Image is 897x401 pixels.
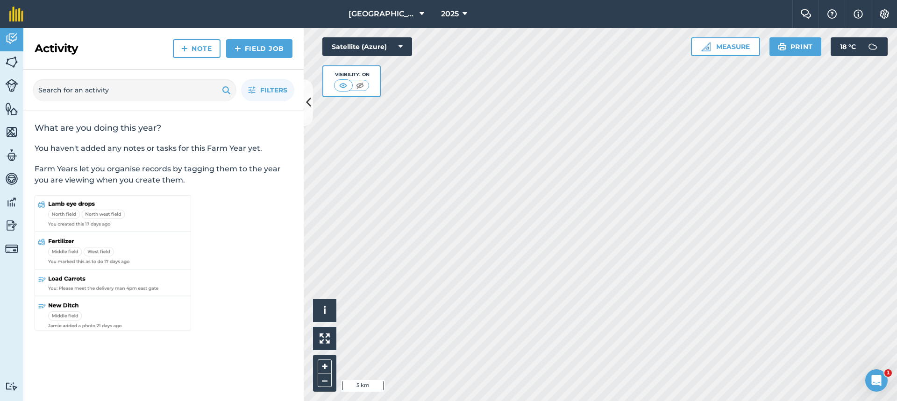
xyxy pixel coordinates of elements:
button: Satellite (Azure) [322,37,412,56]
a: Field Job [226,39,292,58]
img: svg+xml;base64,PHN2ZyB4bWxucz0iaHR0cDovL3d3dy53My5vcmcvMjAwMC9zdmciIHdpZHRoPSIxOSIgaGVpZ2h0PSIyNC... [222,84,231,96]
img: svg+xml;base64,PD94bWwgdmVyc2lvbj0iMS4wIiBlbmNvZGluZz0idXRmLTgiPz4KPCEtLSBHZW5lcmF0b3I6IEFkb2JlIE... [5,382,18,391]
img: fieldmargin Logo [9,7,23,21]
img: svg+xml;base64,PD94bWwgdmVyc2lvbj0iMS4wIiBlbmNvZGluZz0idXRmLTgiPz4KPCEtLSBHZW5lcmF0b3I6IEFkb2JlIE... [5,172,18,186]
img: svg+xml;base64,PD94bWwgdmVyc2lvbj0iMS4wIiBlbmNvZGluZz0idXRmLTgiPz4KPCEtLSBHZW5lcmF0b3I6IEFkb2JlIE... [5,79,18,92]
img: svg+xml;base64,PHN2ZyB4bWxucz0iaHR0cDovL3d3dy53My5vcmcvMjAwMC9zdmciIHdpZHRoPSIxNyIgaGVpZ2h0PSIxNy... [854,8,863,20]
img: svg+xml;base64,PHN2ZyB4bWxucz0iaHR0cDovL3d3dy53My5vcmcvMjAwMC9zdmciIHdpZHRoPSI1MCIgaGVpZ2h0PSI0MC... [354,81,366,90]
button: + [318,359,332,373]
img: svg+xml;base64,PHN2ZyB4bWxucz0iaHR0cDovL3d3dy53My5vcmcvMjAwMC9zdmciIHdpZHRoPSI1NiIgaGVpZ2h0PSI2MC... [5,55,18,69]
span: i [323,304,326,316]
button: i [313,299,336,322]
img: Ruler icon [701,42,711,51]
p: Farm Years let you organise records by tagging them to the year you are viewing when you create t... [35,163,292,186]
img: svg+xml;base64,PHN2ZyB4bWxucz0iaHR0cDovL3d3dy53My5vcmcvMjAwMC9zdmciIHdpZHRoPSIxOSIgaGVpZ2h0PSIyNC... [778,41,787,52]
img: svg+xml;base64,PD94bWwgdmVyc2lvbj0iMS4wIiBlbmNvZGluZz0idXRmLTgiPz4KPCEtLSBHZW5lcmF0b3I6IEFkb2JlIE... [5,32,18,46]
button: 18 °C [831,37,888,56]
span: [GEOGRAPHIC_DATA] [349,8,416,20]
span: 2025 [441,8,459,20]
img: svg+xml;base64,PD94bWwgdmVyc2lvbj0iMS4wIiBlbmNvZGluZz0idXRmLTgiPz4KPCEtLSBHZW5lcmF0b3I6IEFkb2JlIE... [5,195,18,209]
h2: What are you doing this year? [35,122,292,134]
input: Search for an activity [33,79,236,101]
img: Four arrows, one pointing top left, one top right, one bottom right and the last bottom left [320,333,330,344]
img: A question mark icon [826,9,838,19]
img: Two speech bubbles overlapping with the left bubble in the forefront [800,9,812,19]
img: svg+xml;base64,PHN2ZyB4bWxucz0iaHR0cDovL3d3dy53My5vcmcvMjAwMC9zdmciIHdpZHRoPSI1NiIgaGVpZ2h0PSI2MC... [5,125,18,139]
p: You haven't added any notes or tasks for this Farm Year yet. [35,143,292,154]
h2: Activity [35,41,78,56]
a: Note [173,39,221,58]
img: svg+xml;base64,PHN2ZyB4bWxucz0iaHR0cDovL3d3dy53My5vcmcvMjAwMC9zdmciIHdpZHRoPSI1NiIgaGVpZ2h0PSI2MC... [5,102,18,116]
img: svg+xml;base64,PD94bWwgdmVyc2lvbj0iMS4wIiBlbmNvZGluZz0idXRmLTgiPz4KPCEtLSBHZW5lcmF0b3I6IEFkb2JlIE... [5,148,18,162]
div: Visibility: On [334,71,370,78]
button: Measure [691,37,760,56]
img: svg+xml;base64,PD94bWwgdmVyc2lvbj0iMS4wIiBlbmNvZGluZz0idXRmLTgiPz4KPCEtLSBHZW5lcmF0b3I6IEFkb2JlIE... [863,37,882,56]
img: svg+xml;base64,PD94bWwgdmVyc2lvbj0iMS4wIiBlbmNvZGluZz0idXRmLTgiPz4KPCEtLSBHZW5lcmF0b3I6IEFkb2JlIE... [5,242,18,255]
button: – [318,373,332,387]
img: svg+xml;base64,PHN2ZyB4bWxucz0iaHR0cDovL3d3dy53My5vcmcvMjAwMC9zdmciIHdpZHRoPSIxNCIgaGVpZ2h0PSIyNC... [181,43,188,54]
img: svg+xml;base64,PHN2ZyB4bWxucz0iaHR0cDovL3d3dy53My5vcmcvMjAwMC9zdmciIHdpZHRoPSI1MCIgaGVpZ2h0PSI0MC... [337,81,349,90]
img: A cog icon [879,9,890,19]
span: 18 ° C [840,37,856,56]
img: svg+xml;base64,PHN2ZyB4bWxucz0iaHR0cDovL3d3dy53My5vcmcvMjAwMC9zdmciIHdpZHRoPSIxNCIgaGVpZ2h0PSIyNC... [235,43,241,54]
button: Print [769,37,822,56]
img: svg+xml;base64,PD94bWwgdmVyc2lvbj0iMS4wIiBlbmNvZGluZz0idXRmLTgiPz4KPCEtLSBHZW5lcmF0b3I6IEFkb2JlIE... [5,218,18,232]
button: Filters [241,79,294,101]
span: Filters [260,85,287,95]
span: 1 [884,369,892,377]
iframe: Intercom live chat [865,369,888,392]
